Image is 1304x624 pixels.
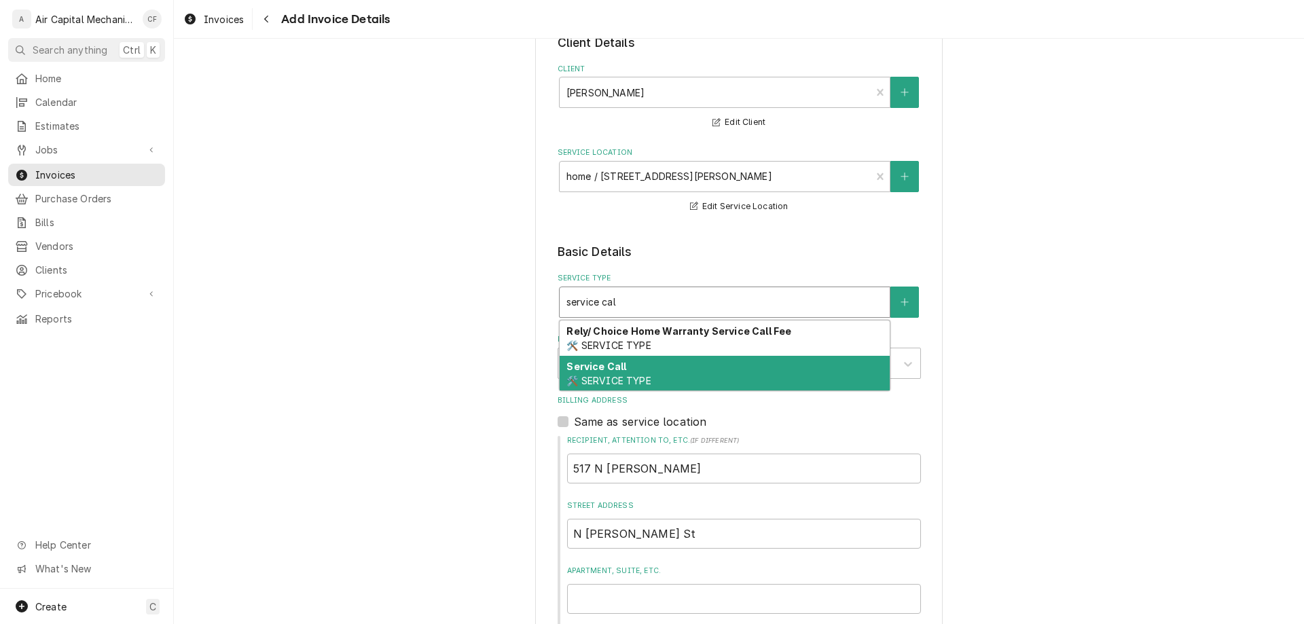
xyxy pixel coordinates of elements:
[558,64,921,75] label: Client
[566,375,651,386] span: 🛠️ SERVICE TYPE
[35,143,138,157] span: Jobs
[35,287,138,301] span: Pricebook
[8,211,165,234] a: Bills
[558,147,921,215] div: Service Location
[690,437,739,444] span: ( if different )
[890,287,919,318] button: Create New Service
[150,43,156,57] span: K
[8,187,165,210] a: Purchase Orders
[567,566,921,614] div: Apartment, Suite, etc.
[149,600,156,614] span: C
[574,414,707,430] label: Same as service location
[567,435,921,483] div: Recipient, Attention To, etc.
[255,8,277,30] button: Navigate back
[566,325,791,337] strong: Rely/ Choice Home Warranty Service Call Fee
[35,119,158,133] span: Estimates
[558,273,921,284] label: Service Type
[123,43,141,57] span: Ctrl
[277,10,390,29] span: Add Invoice Details
[35,538,157,552] span: Help Center
[688,198,791,215] button: Edit Service Location
[8,235,165,257] a: Vendors
[890,161,919,192] button: Create New Location
[8,115,165,137] a: Estimates
[178,8,249,31] a: Invoices
[143,10,162,29] div: CF
[558,147,921,158] label: Service Location
[558,243,921,261] legend: Basic Details
[12,10,31,29] div: A
[35,215,158,230] span: Bills
[8,282,165,305] a: Go to Pricebook
[35,168,158,182] span: Invoices
[35,312,158,326] span: Reports
[558,273,921,317] div: Service Type
[35,12,135,26] div: Air Capital Mechanical
[558,334,921,378] div: Labels
[901,297,909,307] svg: Create New Service
[33,43,107,57] span: Search anything
[558,334,921,345] label: Labels
[35,562,157,576] span: What's New
[567,500,921,549] div: Street Address
[901,88,909,97] svg: Create New Client
[567,435,921,446] label: Recipient, Attention To, etc.
[8,67,165,90] a: Home
[35,601,67,612] span: Create
[901,172,909,181] svg: Create New Location
[558,34,921,52] legend: Client Details
[566,361,626,372] strong: Service Call
[567,500,921,511] label: Street Address
[8,164,165,186] a: Invoices
[35,239,158,253] span: Vendors
[35,263,158,277] span: Clients
[890,77,919,108] button: Create New Client
[8,534,165,556] a: Go to Help Center
[566,339,651,351] span: 🛠️ SERVICE TYPE
[35,191,158,206] span: Purchase Orders
[8,139,165,161] a: Go to Jobs
[8,91,165,113] a: Calendar
[8,259,165,281] a: Clients
[35,95,158,109] span: Calendar
[8,38,165,62] button: Search anythingCtrlK
[204,12,244,26] span: Invoices
[710,114,767,131] button: Edit Client
[8,308,165,330] a: Reports
[558,395,921,406] label: Billing Address
[35,71,158,86] span: Home
[567,566,921,576] label: Apartment, Suite, etc.
[8,557,165,580] a: Go to What's New
[143,10,162,29] div: Charles Faure's Avatar
[558,64,921,131] div: Client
